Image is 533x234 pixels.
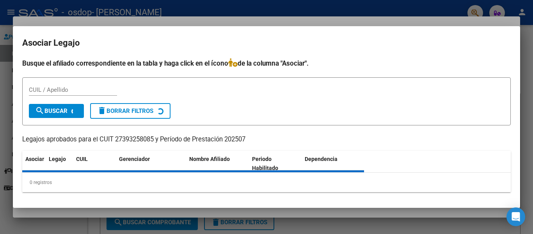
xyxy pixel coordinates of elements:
datatable-header-cell: Nombre Afiliado [186,151,249,177]
p: Legajos aprobados para el CUIT 27393258085 y Período de Prestación 202507 [22,135,511,145]
datatable-header-cell: Legajo [46,151,73,177]
span: Legajo [49,156,66,162]
datatable-header-cell: CUIL [73,151,116,177]
h2: Asociar Legajo [22,36,511,50]
div: Open Intercom Messenger [506,207,525,226]
mat-icon: search [35,106,44,115]
button: Borrar Filtros [90,103,171,119]
span: CUIL [76,156,88,162]
mat-icon: delete [97,106,107,115]
datatable-header-cell: Dependencia [302,151,364,177]
span: Periodo Habilitado [252,156,278,171]
button: Buscar [29,104,84,118]
span: Buscar [35,107,68,114]
span: Gerenciador [119,156,150,162]
span: Dependencia [305,156,338,162]
span: Borrar Filtros [97,107,153,114]
datatable-header-cell: Periodo Habilitado [249,151,302,177]
datatable-header-cell: Asociar [22,151,46,177]
h4: Busque el afiliado correspondiente en la tabla y haga click en el ícono de la columna "Asociar". [22,58,511,68]
datatable-header-cell: Gerenciador [116,151,186,177]
span: Asociar [25,156,44,162]
span: Nombre Afiliado [189,156,230,162]
div: 0 registros [22,173,511,192]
